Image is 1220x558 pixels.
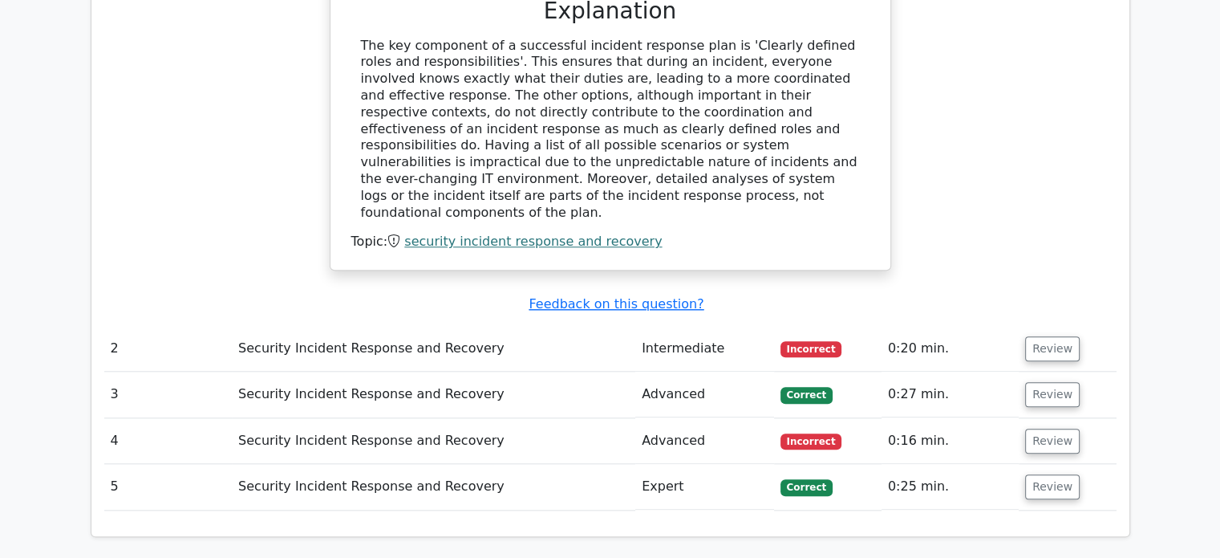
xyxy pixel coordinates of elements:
td: Security Incident Response and Recovery [232,372,635,417]
a: security incident response and recovery [404,234,662,249]
td: 5 [104,464,233,510]
td: 0:16 min. [882,418,1019,464]
td: 0:27 min. [882,372,1019,417]
span: Correct [780,479,833,495]
span: Incorrect [780,341,842,357]
button: Review [1025,475,1080,499]
td: Intermediate [635,326,773,372]
td: 3 [104,372,233,417]
td: 4 [104,418,233,464]
td: Security Incident Response and Recovery [232,418,635,464]
td: Security Incident Response and Recovery [232,326,635,372]
td: Security Incident Response and Recovery [232,464,635,510]
td: 2 [104,326,233,372]
td: Expert [635,464,773,510]
td: 0:20 min. [882,326,1019,372]
td: Advanced [635,418,773,464]
a: Feedback on this question? [529,296,703,312]
td: Advanced [635,372,773,417]
div: Topic: [351,234,869,250]
button: Review [1025,382,1080,407]
div: The key component of a successful incident response plan is 'Clearly defined roles and responsibi... [361,38,860,222]
button: Review [1025,429,1080,454]
span: Correct [780,387,833,403]
button: Review [1025,336,1080,361]
td: 0:25 min. [882,464,1019,510]
span: Incorrect [780,434,842,450]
